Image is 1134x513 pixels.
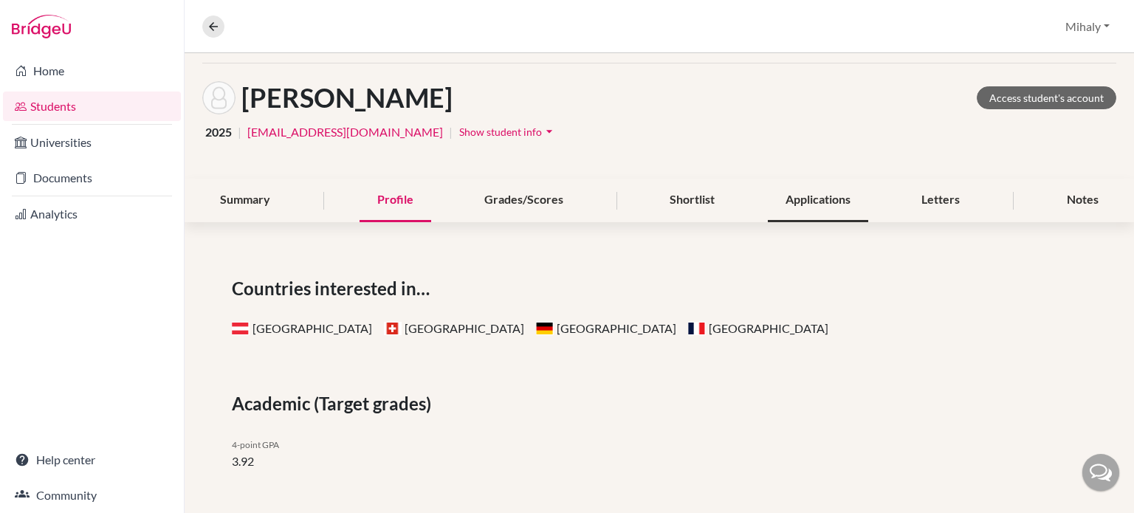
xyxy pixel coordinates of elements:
span: Súgó [32,10,66,24]
span: | [449,123,453,141]
a: Documents [3,163,181,193]
span: Show student info [459,125,542,138]
span: [GEOGRAPHIC_DATA] [536,321,676,335]
div: Summary [202,179,288,222]
span: Switzerland [384,322,402,335]
a: [EMAIL_ADDRESS][DOMAIN_NAME] [247,123,443,141]
div: Notes [1049,179,1116,222]
button: Show student infoarrow_drop_down [458,120,557,143]
li: 3.92 [232,452,648,470]
span: [GEOGRAPHIC_DATA] [384,321,524,335]
div: Letters [904,179,977,222]
button: Mihaly [1059,13,1116,41]
span: 4-point GPA [232,439,279,450]
span: | [238,123,241,141]
a: Community [3,481,181,510]
div: Shortlist [652,179,732,222]
div: Grades/Scores [467,179,581,222]
h1: [PERSON_NAME] [241,82,453,114]
div: Profile [360,179,431,222]
i: arrow_drop_down [542,124,557,139]
a: Universities [3,128,181,157]
span: [GEOGRAPHIC_DATA] [232,321,372,335]
span: [GEOGRAPHIC_DATA] [688,321,828,335]
img: László Pyber's avatar [202,81,236,114]
div: Applications [768,179,868,222]
a: Home [3,56,181,86]
a: Help center [3,445,181,475]
a: Access student's account [977,86,1116,109]
a: Analytics [3,199,181,229]
span: Academic (Target grades) [232,390,437,417]
span: France [688,322,706,335]
span: Austria [232,322,250,335]
img: Bridge-U [12,15,71,38]
span: Germany [536,322,554,335]
span: Countries interested in… [232,275,436,302]
span: 2025 [205,123,232,141]
a: Students [3,92,181,121]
